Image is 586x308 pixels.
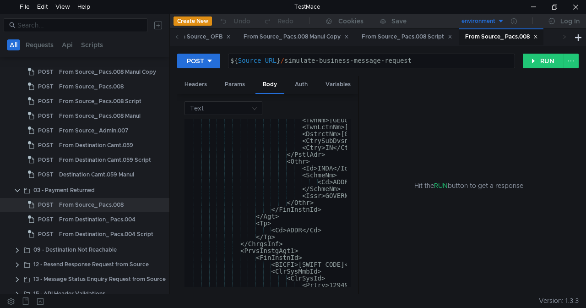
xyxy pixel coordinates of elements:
span: POST [38,80,54,93]
span: Hit the button to get a response [414,181,523,191]
div: Params [217,76,252,93]
button: POST [177,54,220,68]
span: POST [38,109,54,123]
span: POST [38,213,54,226]
span: POST [38,168,54,181]
span: POST [38,124,54,137]
div: Redo [277,16,293,27]
div: From Destination_ Pacs.004 Script [59,227,153,241]
button: Scripts [78,39,106,50]
button: RUN [523,54,564,68]
div: From Source_ Pacs.008 Manul Copy [244,32,349,42]
div: Log In [560,16,580,27]
span: POST [38,94,54,108]
button: Create New [174,16,212,26]
div: From Source_ Admin.007 [59,124,128,137]
div: From Source_ Pacs.008 [59,80,124,93]
div: From Source_ Pacs.008 Manul [59,109,141,123]
div: From Source_ Pacs.008 Script [362,32,452,42]
div: Body [255,76,284,94]
input: Search... [17,20,142,30]
span: POST [38,227,54,241]
div: Save [391,18,407,24]
button: Requests [23,39,56,50]
div: 13 - Message Status Enquiry Request from Source [33,272,166,286]
div: 15 - API Header Validations [33,287,105,301]
span: POST [38,65,54,79]
span: POST [38,198,54,212]
div: From Source_ OFB [171,32,231,42]
div: Headers [177,76,214,93]
div: POST [187,56,204,66]
div: Undo [233,16,250,27]
div: From Source_ Pacs.008 Manul Copy [59,65,156,79]
div: From Destination Camt.059 [59,138,133,152]
div: From Source_ Pacs.008 Script [59,94,141,108]
div: From Destination_ Pacs.004 [59,213,136,226]
div: Destination Camt.059 Manul [59,168,134,181]
div: Auth [288,76,315,93]
span: POST [38,138,54,152]
button: Undo [212,14,257,28]
span: RUN [434,181,448,190]
div: From Source_ Pacs.008 [465,32,538,42]
div: From Source_ Pacs.008 [59,198,124,212]
button: All [7,39,20,50]
button: Api [59,39,76,50]
span: Version: 1.3.3 [539,294,579,308]
button: environment [441,14,505,28]
div: From Destination Camt.059 Script [59,153,151,167]
span: POST [38,153,54,167]
div: Cookies [338,16,364,27]
button: Redo [257,14,300,28]
div: Variables [318,76,358,93]
div: environment [461,17,495,26]
div: 03 - Payment Returned [33,183,95,197]
div: 09 - Destination Not Reachable [33,243,117,257]
div: 12 - Resend Response Request from Source [33,258,149,271]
